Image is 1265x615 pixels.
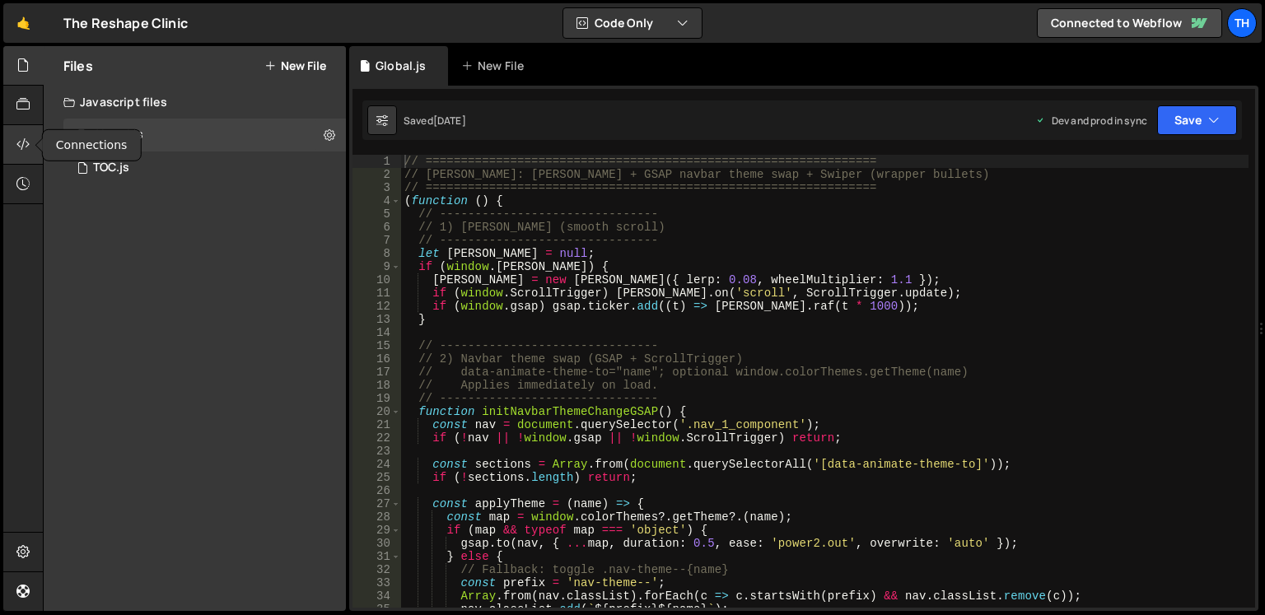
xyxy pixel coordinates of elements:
[352,366,401,379] div: 17
[352,207,401,221] div: 5
[352,234,401,247] div: 7
[352,445,401,458] div: 23
[352,431,401,445] div: 22
[352,589,401,603] div: 34
[352,273,401,287] div: 10
[352,576,401,589] div: 33
[376,58,426,74] div: Global.js
[63,57,93,75] h2: Files
[352,247,401,260] div: 8
[1035,114,1147,128] div: Dev and prod in sync
[63,119,346,151] div: Global.js
[3,3,44,43] a: 🤙
[352,510,401,524] div: 28
[461,58,530,74] div: New File
[352,524,401,537] div: 29
[1227,8,1257,38] a: Th
[352,339,401,352] div: 15
[352,563,401,576] div: 32
[352,497,401,510] div: 27
[404,114,466,128] div: Saved
[352,168,401,181] div: 2
[352,392,401,405] div: 19
[352,405,401,418] div: 20
[1157,105,1237,135] button: Save
[352,484,401,497] div: 26
[352,471,401,484] div: 25
[352,221,401,234] div: 6
[63,13,188,33] div: The Reshape Clinic
[352,326,401,339] div: 14
[352,260,401,273] div: 9
[264,59,326,72] button: New File
[63,151,346,184] div: 15878/46777.js
[352,458,401,471] div: 24
[43,130,141,161] div: Connections
[93,128,143,142] div: Global.js
[563,8,702,38] button: Code Only
[352,537,401,550] div: 30
[433,114,466,128] div: [DATE]
[1037,8,1222,38] a: Connected to Webflow
[352,181,401,194] div: 3
[352,352,401,366] div: 16
[352,550,401,563] div: 31
[352,300,401,313] div: 12
[352,379,401,392] div: 18
[93,161,129,175] div: TOC.js
[352,287,401,300] div: 11
[352,313,401,326] div: 13
[44,86,346,119] div: Javascript files
[352,155,401,168] div: 1
[352,194,401,207] div: 4
[352,418,401,431] div: 21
